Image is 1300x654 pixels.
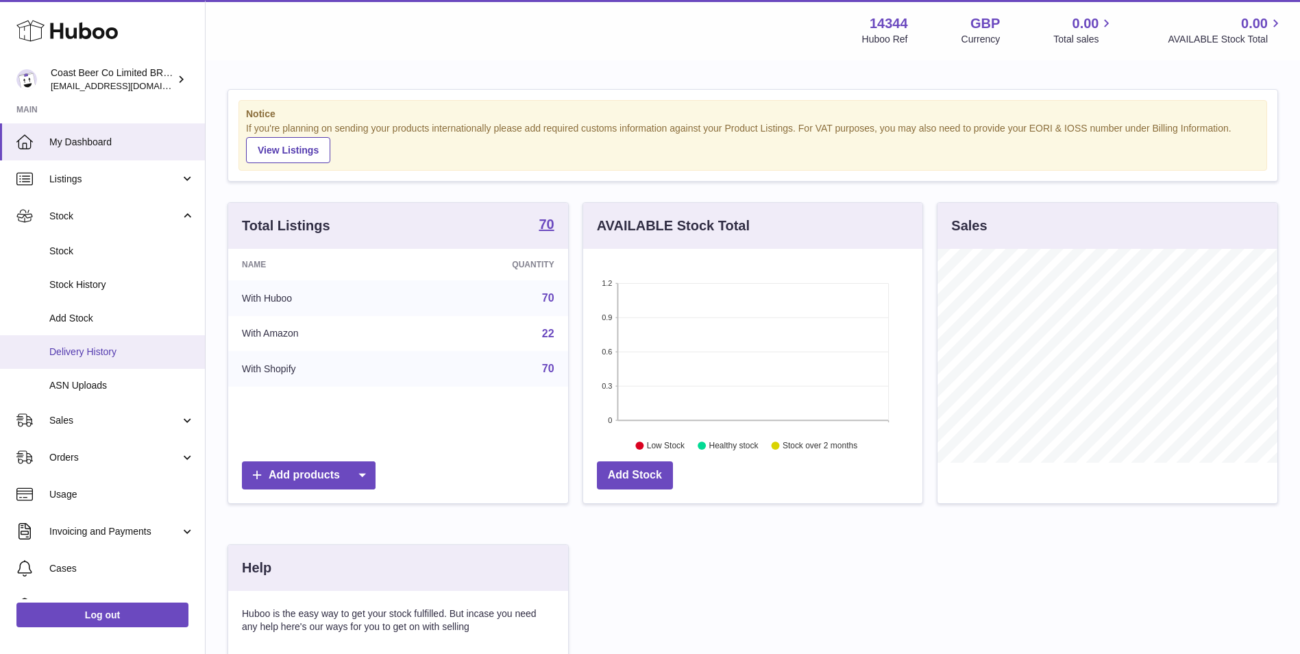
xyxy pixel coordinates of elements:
[49,562,195,575] span: Cases
[49,210,180,223] span: Stock
[414,249,567,280] th: Quantity
[228,280,414,316] td: With Huboo
[49,379,195,392] span: ASN Uploads
[242,217,330,235] h3: Total Listings
[862,33,908,46] div: Huboo Ref
[542,292,554,304] a: 70
[1241,14,1268,33] span: 0.00
[951,217,987,235] h3: Sales
[49,346,195,359] span: Delivery History
[647,441,685,450] text: Low Stock
[602,348,612,356] text: 0.6
[1168,33,1284,46] span: AVAILABLE Stock Total
[49,312,195,325] span: Add Stock
[246,108,1260,121] strong: Notice
[242,607,554,633] p: Huboo is the easy way to get your stock fulfilled. But incase you need any help here's our ways f...
[49,173,180,186] span: Listings
[709,441,759,450] text: Healthy stock
[49,136,195,149] span: My Dashboard
[49,245,195,258] span: Stock
[49,488,195,501] span: Usage
[228,316,414,352] td: With Amazon
[16,69,37,90] img: internalAdmin-14344@internal.huboo.com
[870,14,908,33] strong: 14344
[783,441,857,450] text: Stock over 2 months
[602,313,612,322] text: 0.9
[597,461,673,489] a: Add Stock
[49,414,180,427] span: Sales
[539,217,554,231] strong: 70
[242,461,376,489] a: Add products
[246,137,330,163] a: View Listings
[602,382,612,390] text: 0.3
[1053,33,1114,46] span: Total sales
[602,279,612,287] text: 1.2
[228,351,414,387] td: With Shopify
[246,122,1260,163] div: If you're planning on sending your products internationally please add required customs informati...
[49,278,195,291] span: Stock History
[597,217,750,235] h3: AVAILABLE Stock Total
[228,249,414,280] th: Name
[1053,14,1114,46] a: 0.00 Total sales
[49,451,180,464] span: Orders
[242,559,271,577] h3: Help
[539,217,554,234] a: 70
[51,66,174,93] div: Coast Beer Co Limited BRULO
[1072,14,1099,33] span: 0.00
[51,80,201,91] span: [EMAIL_ADDRESS][DOMAIN_NAME]
[608,416,612,424] text: 0
[1168,14,1284,46] a: 0.00 AVAILABLE Stock Total
[542,328,554,339] a: 22
[16,603,188,627] a: Log out
[961,33,1001,46] div: Currency
[49,525,180,538] span: Invoicing and Payments
[970,14,1000,33] strong: GBP
[542,363,554,374] a: 70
